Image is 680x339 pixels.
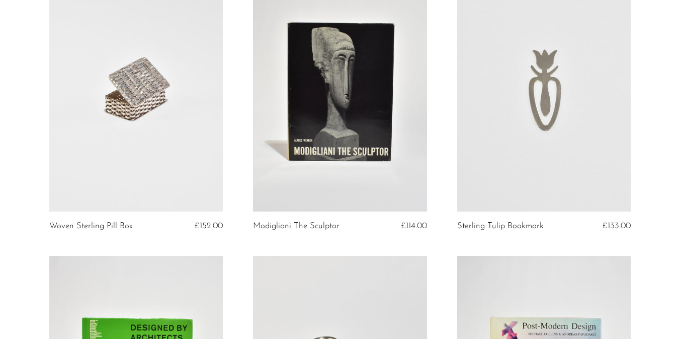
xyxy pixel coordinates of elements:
[253,222,339,231] a: Modigliani The Sculptor
[603,222,631,230] span: £133.00
[401,222,427,230] span: £114.00
[195,222,223,230] span: £152.00
[457,222,544,231] a: Sterling Tulip Bookmark
[49,222,133,231] a: Woven Sterling Pill Box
